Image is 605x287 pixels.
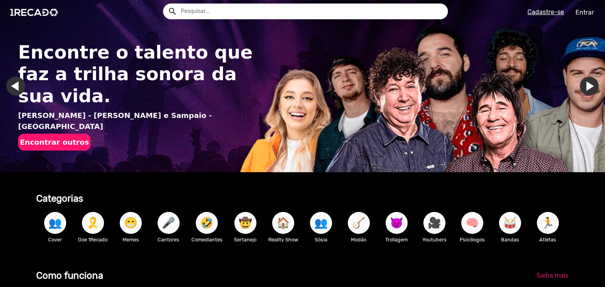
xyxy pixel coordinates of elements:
button: Encontrar outros [18,134,91,151]
span: 🤠 [239,212,252,234]
span: 🥁 [503,212,517,234]
p: Atletas [533,236,563,243]
span: 😁 [124,212,137,234]
span: 👥 [48,212,62,234]
b: Categorias [36,193,83,204]
p: Doe 1Recado [78,236,108,243]
span: 🎗️ [86,212,100,234]
button: 👥 [44,212,66,234]
p: Youtubers [419,236,449,243]
span: 🧠 [466,212,479,234]
p: Sertanejo [230,236,260,243]
p: Psicólogos [457,236,487,243]
h1: Encontre o talento que faz a trilha sonora da sua vida. [18,42,260,107]
mat-icon: Example home icon [168,7,177,16]
button: 🧠 [461,212,483,234]
button: 🪕 [348,212,370,234]
p: Memes [116,236,146,243]
p: Cantores [154,236,184,243]
span: 🤣 [200,212,213,234]
button: 🥁 [499,212,521,234]
button: 😁 [120,212,142,234]
span: 🏃 [541,212,555,234]
span: 🎥 [428,212,441,234]
button: 🎤 [158,212,180,234]
a: Saiba mais [530,269,575,283]
p: Bandas [495,236,525,243]
button: 👥 [310,212,332,234]
u: Cadastre-se [527,8,564,16]
b: Como funciona [36,270,103,281]
a: Ir para o último slide [6,77,25,96]
p: Trollagem [382,236,412,243]
a: Entrar [570,6,599,19]
button: Example home icon [165,4,179,18]
button: 🤣 [196,212,218,234]
button: 🏃 [537,212,559,234]
p: Reality Show [268,236,298,243]
p: Sósia [306,236,336,243]
button: 🎗️ [82,212,104,234]
p: [PERSON_NAME] - [PERSON_NAME] e Sampaio - [GEOGRAPHIC_DATA] [18,110,260,132]
span: 😈 [390,212,403,234]
span: 👥 [314,212,328,234]
p: Cover [40,236,70,243]
button: 🤠 [234,212,256,234]
span: 🪕 [352,212,366,234]
button: 🎥 [423,212,445,234]
span: 🏠 [277,212,290,234]
span: 🎤 [162,212,175,234]
a: Ir para o próximo slide [580,77,599,96]
button: 😈 [386,212,408,234]
p: Modão [344,236,374,243]
button: 🏠 [272,212,294,234]
p: Comediantes [191,236,223,243]
span: Saiba mais [536,272,568,279]
input: Pesquisar... [175,4,448,19]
